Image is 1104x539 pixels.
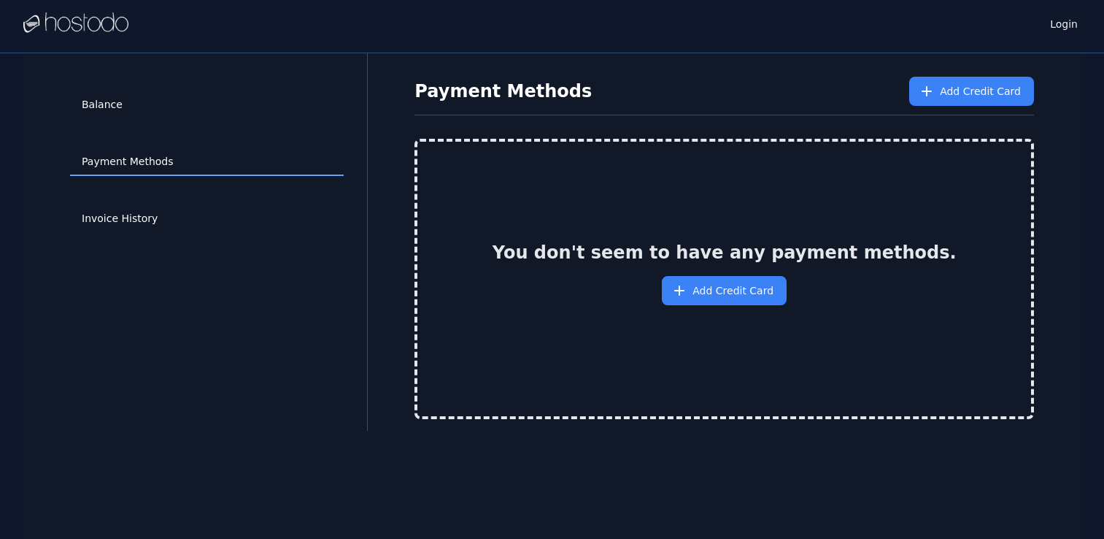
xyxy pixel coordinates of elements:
span: Add Credit Card [692,283,773,298]
a: Invoice History [70,205,344,233]
a: Payment Methods [70,148,344,176]
span: Add Credit Card [940,84,1021,99]
button: Add Credit Card [662,276,787,305]
a: Login [1047,14,1081,31]
h2: You don't seem to have any payment methods. [493,241,957,264]
h1: Payment Methods [414,80,592,103]
button: Add Credit Card [909,77,1034,106]
img: Logo [23,12,128,34]
a: Balance [70,91,344,119]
